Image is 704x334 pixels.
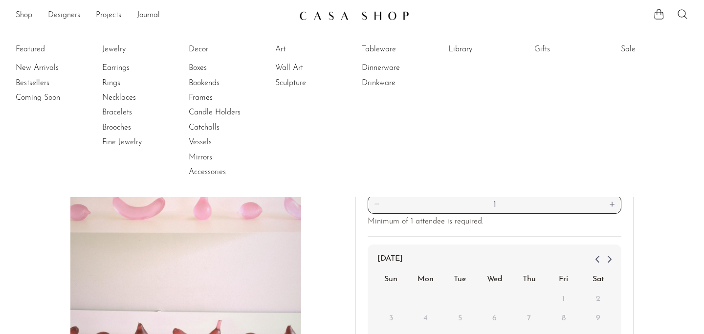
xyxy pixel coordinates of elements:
ul: Gifts [534,42,608,61]
a: Coming Soon [16,92,89,103]
a: Tableware [362,44,435,55]
div: Fri [547,270,581,289]
a: Frames [189,92,262,103]
a: Accessories [189,167,262,178]
a: Projects [96,9,121,22]
ul: NEW HEADER MENU [16,7,291,24]
a: Brooches [102,122,176,133]
div: Sun [374,270,408,289]
a: Earrings [102,63,176,73]
a: Boxes [189,63,262,73]
div: Sat [581,270,616,289]
a: Shop [16,9,32,22]
a: Vessels [189,137,262,148]
a: Rings [102,78,176,89]
a: New Arrivals [16,63,89,73]
a: Bracelets [102,107,176,118]
a: Decor [189,44,262,55]
ul: Decor [189,42,262,180]
nav: Desktop navigation [16,7,291,24]
a: Sculpture [275,78,349,89]
a: Gifts [534,44,608,55]
ul: Tableware [362,42,435,90]
ul: Art [275,42,349,90]
div: Wed [477,270,512,289]
a: Designers [48,9,80,22]
a: Bestsellers [16,78,89,89]
a: Journal [137,9,160,22]
div: Minimum of 1 attendee is required. [368,216,621,228]
a: Fine Jewelry [102,137,176,148]
a: Catchalls [189,122,262,133]
div: Tue [443,270,478,289]
a: Sale [621,44,694,55]
a: Library [448,44,522,55]
ul: Sale [621,42,694,61]
a: Jewelry [102,44,176,55]
a: Mirrors [189,152,262,163]
a: Necklaces [102,92,176,103]
a: Art [275,44,349,55]
a: Bookends [189,78,262,89]
ul: Featured [16,61,89,105]
div: [DATE] [374,250,616,268]
a: Dinnerware [362,63,435,73]
ul: Library [448,42,522,61]
a: Drinkware [362,78,435,89]
div: Mon [408,270,443,289]
a: Wall Art [275,63,349,73]
a: Candle Holders [189,107,262,118]
ul: Jewelry [102,42,176,150]
div: Thu [512,270,547,289]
